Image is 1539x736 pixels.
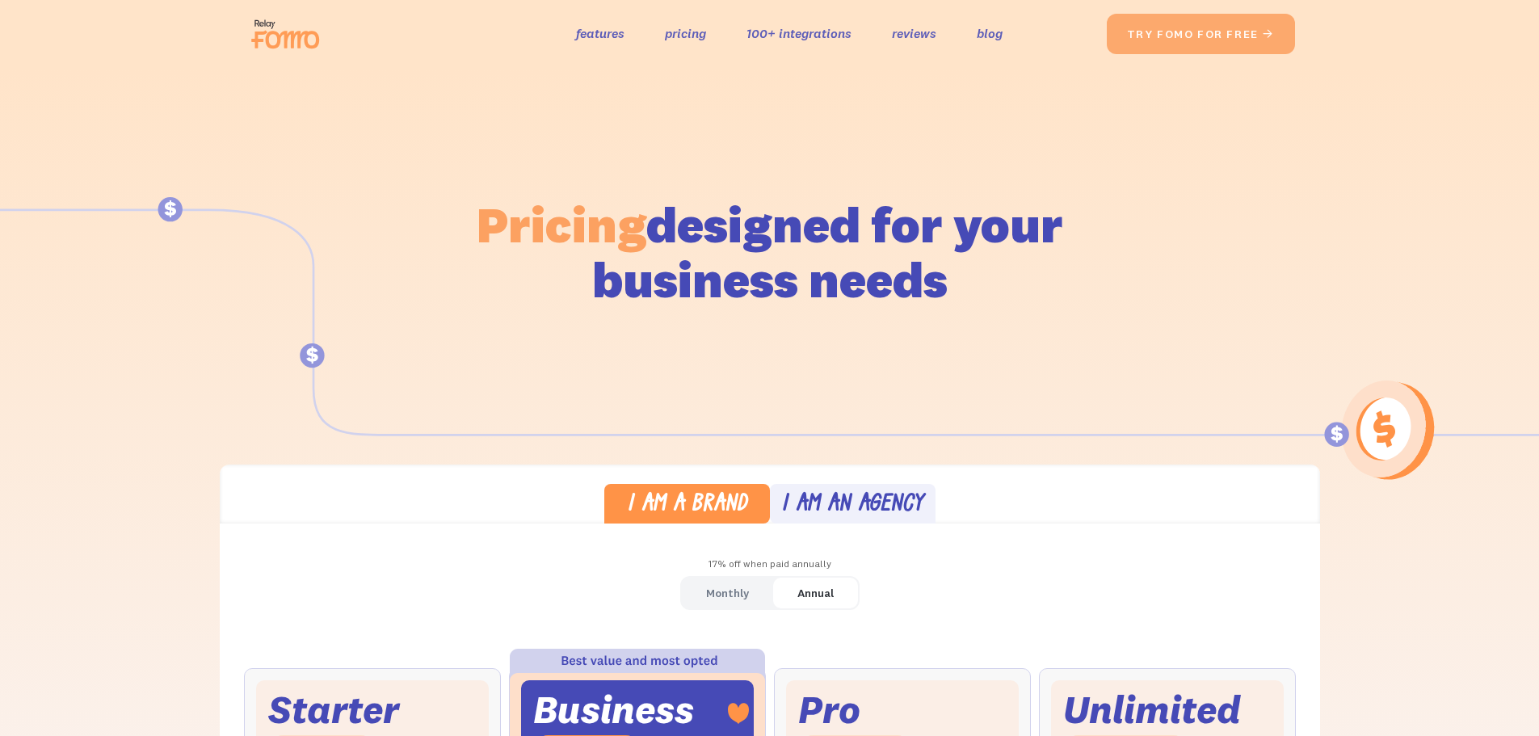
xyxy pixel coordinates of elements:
div: Pro [798,692,860,727]
div: Business [533,692,694,727]
a: features [576,22,624,45]
div: Monthly [706,582,749,605]
a: pricing [665,22,706,45]
div: I am an agency [781,494,923,517]
span: Pricing [477,193,646,255]
a: reviews [892,22,936,45]
a: blog [977,22,1003,45]
a: try fomo for free [1107,14,1295,54]
span:  [1262,27,1275,41]
div: Starter [268,692,399,727]
div: 17% off when paid annually [220,553,1320,576]
div: Unlimited [1063,692,1241,727]
a: 100+ integrations [746,22,851,45]
div: Annual [797,582,834,605]
h1: designed for your business needs [476,197,1064,307]
div: I am a brand [627,494,747,517]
